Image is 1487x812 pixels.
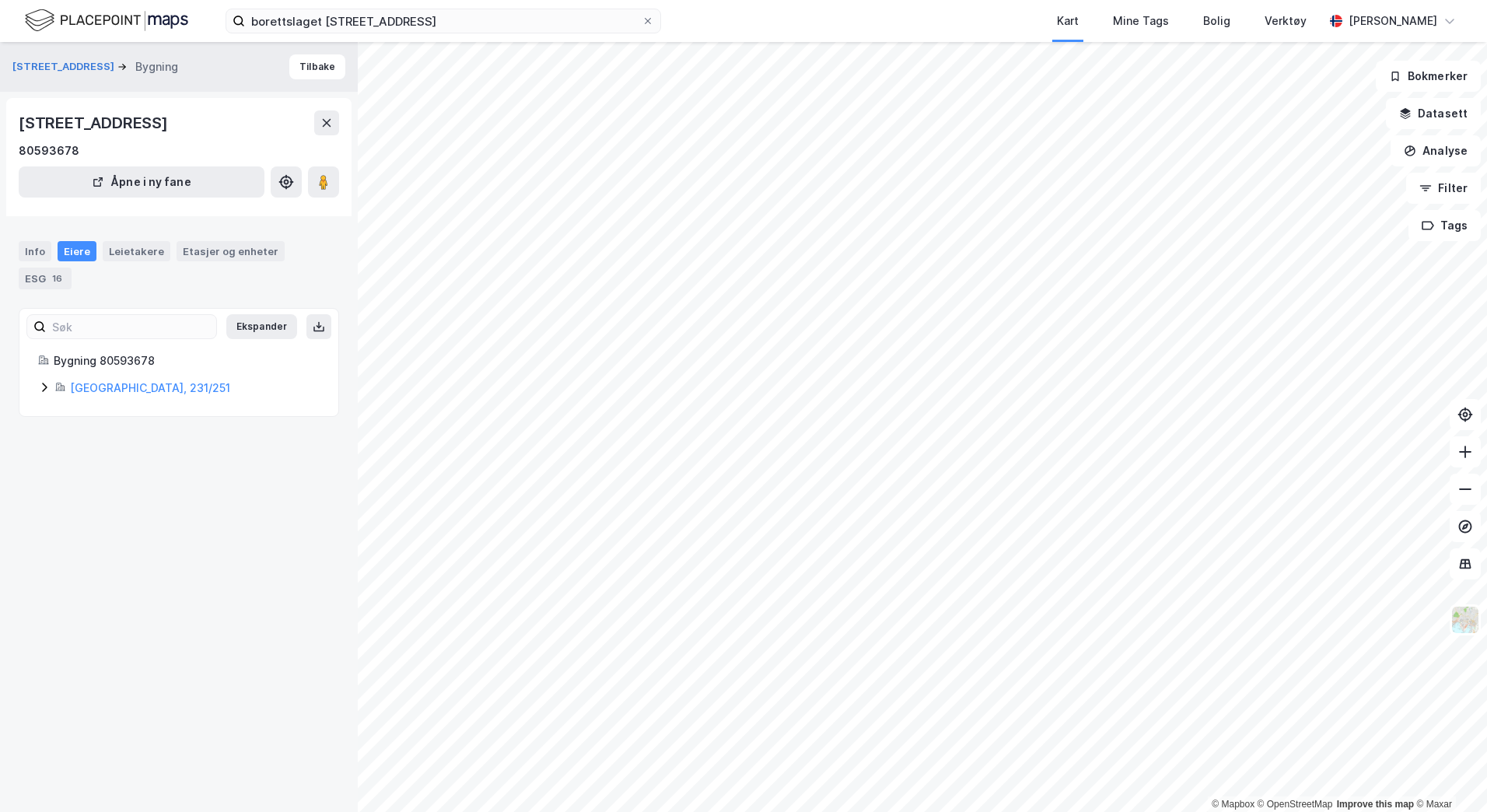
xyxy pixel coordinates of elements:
div: Bygning 80593678 [54,352,320,370]
iframe: Chat Widget [1409,737,1487,812]
div: Eiere [58,241,96,261]
a: Mapbox [1212,799,1254,810]
button: Analyse [1391,135,1481,166]
button: Tilbake [289,54,345,79]
input: Søk [46,315,216,338]
div: Info [19,241,51,261]
a: Improve this map [1337,799,1414,810]
div: ESG [19,268,72,289]
button: Åpne i ny fane [19,166,264,198]
button: Datasett [1386,98,1481,129]
div: 16 [49,271,65,286]
div: Bygning [135,58,178,76]
button: Ekspander [226,314,297,339]
div: Verktøy [1265,12,1307,30]
div: [STREET_ADDRESS] [19,110,171,135]
a: OpenStreetMap [1258,799,1333,810]
div: Etasjer og enheter [183,244,278,258]
button: Filter [1406,173,1481,204]
div: 80593678 [19,142,79,160]
div: Kart [1057,12,1079,30]
input: Søk på adresse, matrikkel, gårdeiere, leietakere eller personer [245,9,642,33]
button: Bokmerker [1376,61,1481,92]
button: [STREET_ADDRESS] [12,59,117,75]
a: [GEOGRAPHIC_DATA], 231/251 [70,381,230,394]
img: Z [1450,605,1480,635]
div: [PERSON_NAME] [1349,12,1437,30]
div: Leietakere [103,241,170,261]
div: Bolig [1203,12,1230,30]
button: Tags [1408,210,1481,241]
img: logo.f888ab2527a4732fd821a326f86c7f29.svg [25,7,188,34]
div: Mine Tags [1113,12,1169,30]
div: Kontrollprogram for chat [1409,737,1487,812]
